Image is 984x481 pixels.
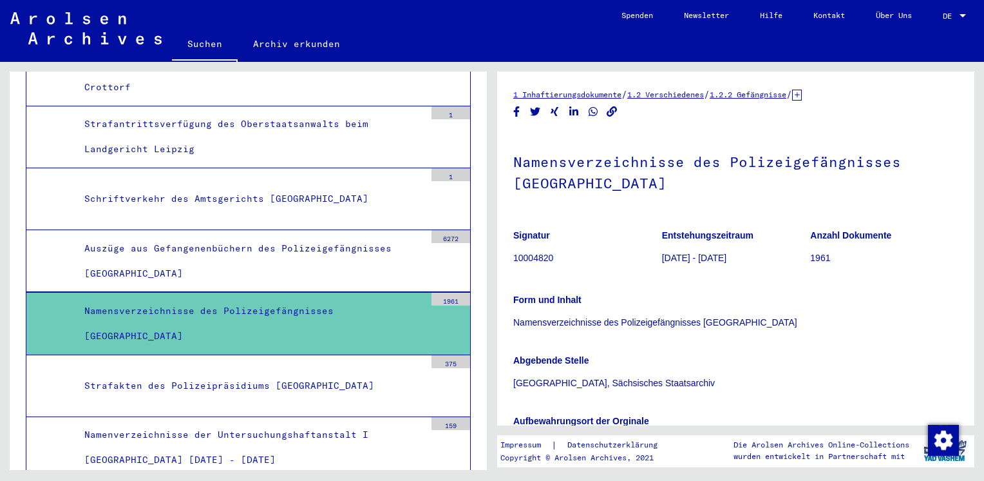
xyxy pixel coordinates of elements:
[733,439,909,451] p: Die Arolsen Archives Online-Collections
[513,355,589,366] b: Abgebende Stelle
[510,104,524,120] button: Share on Facebook
[529,104,542,120] button: Share on Twitter
[662,230,753,240] b: Entstehungszeitraum
[513,132,958,210] h1: Namensverzeichnisse des Polizeigefängnisses [GEOGRAPHIC_DATA]
[567,104,581,120] button: Share on LinkedIn
[557,438,673,452] a: Datenschutzerklärung
[513,90,621,99] a: 1 Inhaftierungsdokumente
[704,88,710,100] span: /
[513,295,582,305] b: Form und Inhalt
[621,88,627,100] span: /
[548,104,562,120] button: Share on Xing
[238,28,355,59] a: Archiv erkunden
[431,293,470,306] div: 1961
[662,251,810,265] p: [DATE] - [DATE]
[75,50,425,100] div: Auszüge aus dem Anzeigenbuch der Ortspolizeibehörde Crottorf
[513,377,958,390] p: [GEOGRAPHIC_DATA], Sächsisches Staatsarchiv
[75,236,425,286] div: Auszüge aus Gefangenenbüchern des Polizeigefängnisses [GEOGRAPHIC_DATA]
[431,355,470,368] div: 375
[921,435,969,467] img: yv_logo.png
[513,230,550,240] b: Signatur
[733,451,909,462] p: wurden entwickelt in Partnerschaft mit
[10,12,162,44] img: Arolsen_neg.svg
[710,90,786,99] a: 1.2.2 Gefängnisse
[810,251,958,265] p: 1961
[627,90,704,99] a: 1.2 Verschiedenes
[927,424,958,455] div: Zustimmung ändern
[810,230,891,240] b: Anzahl Dokumente
[75,112,425,162] div: Strafantrittsverfügung des Oberstaatsanwalts beim Landgericht Leipzig
[75,373,425,398] div: Strafakten des Polizeipräsidiums [GEOGRAPHIC_DATA]
[513,316,958,329] p: Namensverzeichnisse des Polizeigefängnisses [GEOGRAPHIC_DATA]
[500,438,673,452] div: |
[500,438,551,452] a: Impressum
[587,104,600,120] button: Share on WhatsApp
[172,28,238,62] a: Suchen
[431,168,470,181] div: 1
[431,230,470,243] div: 6272
[75,299,425,349] div: Namensverzeichnisse des Polizeigefängnisses [GEOGRAPHIC_DATA]
[431,417,470,430] div: 159
[513,416,649,426] b: Aufbewahrungsort der Orginale
[928,425,959,456] img: Zustimmung ändern
[605,104,619,120] button: Copy link
[75,422,425,473] div: Namenverzeichnisse der Untersuchungshaftanstalt I [GEOGRAPHIC_DATA] [DATE] - [DATE]
[75,186,425,211] div: Schriftverkehr des Amtsgerichts [GEOGRAPHIC_DATA]
[943,12,957,21] span: DE
[786,88,792,100] span: /
[500,452,673,464] p: Copyright © Arolsen Archives, 2021
[431,106,470,119] div: 1
[513,251,661,265] p: 10004820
